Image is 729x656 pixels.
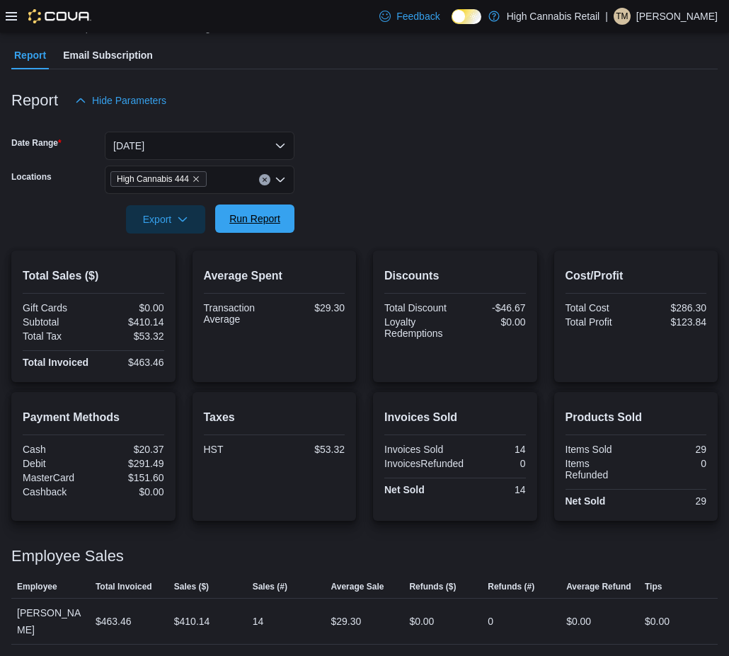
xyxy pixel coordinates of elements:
div: $410.14 [96,316,164,328]
span: Employee [17,581,57,592]
h2: Total Sales ($) [23,267,164,284]
h3: Employee Sales [11,548,124,565]
div: Debit [23,458,91,469]
button: Clear input [259,174,270,185]
span: TM [616,8,628,25]
div: 14 [253,613,264,630]
div: 29 [638,444,706,455]
button: Run Report [215,205,294,233]
div: $0.00 [96,302,164,313]
div: -$46.67 [458,302,526,313]
span: Sales (#) [253,581,287,592]
span: Average Sale [331,581,384,592]
div: $286.30 [638,302,706,313]
button: Remove High Cannabis 444 from selection in this group [192,175,200,183]
span: Run Report [229,212,280,226]
div: 0 [469,458,525,469]
label: Locations [11,171,52,183]
div: MasterCard [23,472,91,483]
h2: Cost/Profit [566,267,707,284]
div: Cash [23,444,91,455]
div: Subtotal [23,316,91,328]
button: Hide Parameters [69,86,172,115]
div: [PERSON_NAME] [11,599,90,644]
h2: Products Sold [566,409,707,426]
div: $20.37 [96,444,164,455]
div: 14 [458,484,526,495]
div: 0 [638,458,706,469]
a: Feedback [374,2,445,30]
div: Transaction Average [204,302,272,325]
div: Total Profit [566,316,633,328]
strong: Total Invoiced [23,357,88,368]
input: Dark Mode [452,9,481,24]
span: Report [14,41,46,69]
div: InvoicesRefunded [384,458,464,469]
span: Hide Parameters [92,93,166,108]
h3: Report [11,92,58,109]
span: Total Invoiced [96,581,152,592]
span: High Cannabis 444 [117,172,189,186]
h2: Payment Methods [23,409,164,426]
span: Dark Mode [452,24,452,25]
label: Date Range [11,137,62,149]
span: High Cannabis 444 [110,171,207,187]
span: Email Subscription [63,41,153,69]
div: Total Discount [384,302,452,313]
div: $151.60 [96,472,164,483]
div: 0 [488,613,493,630]
span: Refunds (#) [488,581,534,592]
div: $410.14 [174,613,210,630]
h2: Taxes [204,409,345,426]
span: Sales ($) [174,581,209,592]
h2: Discounts [384,267,526,284]
button: Export [126,205,205,234]
div: Invoices Sold [384,444,452,455]
div: 14 [458,444,526,455]
div: HST [204,444,272,455]
div: Loyalty Redemptions [384,316,452,339]
span: Average Refund [566,581,631,592]
div: Items Sold [566,444,633,455]
p: High Cannabis Retail [507,8,600,25]
div: 29 [638,495,706,507]
button: [DATE] [105,132,294,160]
div: Gift Cards [23,302,91,313]
div: Total Tax [23,330,91,342]
div: $29.30 [331,613,362,630]
div: Cashback [23,486,91,497]
div: Total Cost [566,302,633,313]
div: $291.49 [96,458,164,469]
p: [PERSON_NAME] [636,8,718,25]
div: Items Refunded [566,458,633,481]
span: Feedback [396,9,440,23]
span: Export [134,205,197,234]
div: $0.00 [96,486,164,497]
div: $0.00 [409,613,434,630]
p: | [605,8,608,25]
div: $0.00 [566,613,591,630]
div: $53.32 [277,444,345,455]
button: Open list of options [275,174,286,185]
strong: Net Sold [566,495,606,507]
img: Cova [28,9,91,23]
div: $463.46 [96,357,164,368]
div: $123.84 [638,316,706,328]
strong: Net Sold [384,484,425,495]
div: $0.00 [645,613,670,630]
h2: Invoices Sold [384,409,526,426]
div: $463.46 [96,613,132,630]
div: $53.32 [96,330,164,342]
h2: Average Spent [204,267,345,284]
div: $29.30 [277,302,345,313]
div: $0.00 [458,316,526,328]
span: Tips [645,581,662,592]
div: Tonisha Misuraca [614,8,631,25]
span: Refunds ($) [409,581,456,592]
